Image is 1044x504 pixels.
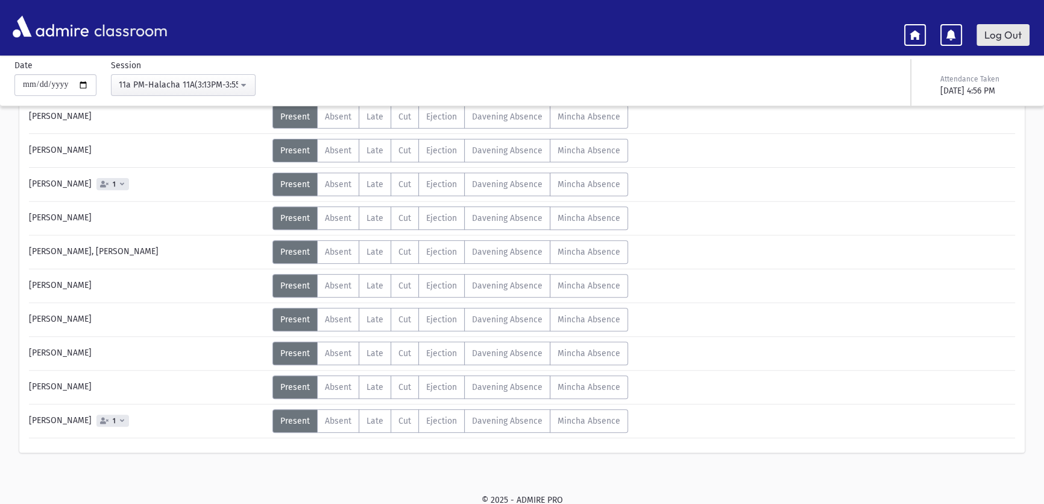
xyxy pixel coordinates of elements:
span: Ejection [426,112,457,122]
span: Present [280,281,310,291]
span: Ejection [426,314,457,325]
span: Ejection [426,348,457,359]
span: Present [280,213,310,223]
span: Davening Absence [472,348,542,359]
span: Mincha Absence [558,213,620,223]
span: Cut [398,348,411,359]
span: Present [280,112,310,122]
div: AttTypes [272,139,628,162]
span: Late [366,382,383,392]
span: Present [280,145,310,156]
span: Late [366,348,383,359]
img: AdmirePro [10,13,92,40]
div: [PERSON_NAME] [23,105,272,129]
span: Absent [325,247,351,257]
span: Ejection [426,179,457,190]
span: Late [366,247,383,257]
span: Late [366,416,383,426]
div: [PERSON_NAME] [23,342,272,365]
div: AttTypes [272,173,628,196]
button: 11a PM-Halacha 11A(3:13PM-3:55PM) [111,74,256,96]
div: AttTypes [272,409,628,433]
div: AttTypes [272,308,628,331]
span: Cut [398,213,411,223]
span: Davening Absence [472,314,542,325]
span: Present [280,382,310,392]
span: Mincha Absence [558,145,620,156]
span: Absent [325,145,351,156]
span: Mincha Absence [558,247,620,257]
span: Ejection [426,382,457,392]
span: Mincha Absence [558,281,620,291]
span: Absent [325,112,351,122]
span: Late [366,112,383,122]
span: Cut [398,145,411,156]
span: 1 [110,417,118,425]
div: [PERSON_NAME] [23,274,272,298]
div: AttTypes [272,105,628,129]
div: AttTypes [272,342,628,365]
span: Absent [325,179,351,190]
span: Davening Absence [472,382,542,392]
label: Session [111,59,141,72]
span: Mincha Absence [558,314,620,325]
span: Davening Absence [472,213,542,223]
span: Davening Absence [472,145,542,156]
span: Absent [325,382,351,392]
span: 1 [110,180,118,188]
div: AttTypes [272,375,628,399]
span: Absent [325,348,351,359]
span: Cut [398,112,411,122]
span: Ejection [426,281,457,291]
span: Present [280,416,310,426]
span: Cut [398,281,411,291]
span: Cut [398,416,411,426]
span: Mincha Absence [558,348,620,359]
div: [DATE] 4:56 PM [940,85,1027,97]
div: [PERSON_NAME], [PERSON_NAME] [23,240,272,264]
div: Attendance Taken [940,74,1027,85]
span: Cut [398,247,411,257]
span: Late [366,213,383,223]
div: 11a PM-Halacha 11A(3:13PM-3:55PM) [119,78,238,91]
span: Present [280,348,310,359]
div: AttTypes [272,240,628,264]
span: Absent [325,416,351,426]
span: Present [280,179,310,190]
span: Mincha Absence [558,416,620,426]
span: Ejection [426,213,457,223]
span: Present [280,314,310,325]
div: AttTypes [272,274,628,298]
span: Ejection [426,247,457,257]
div: AttTypes [272,206,628,230]
div: [PERSON_NAME] [23,139,272,162]
div: [PERSON_NAME] [23,206,272,230]
span: Absent [325,314,351,325]
div: [PERSON_NAME] [23,173,272,196]
span: Absent [325,281,351,291]
label: Date [14,59,33,72]
span: Late [366,179,383,190]
span: Ejection [426,145,457,156]
a: Log Out [976,24,1030,46]
span: Ejection [426,416,457,426]
span: Davening Absence [472,112,542,122]
span: Cut [398,314,411,325]
span: Cut [398,382,411,392]
span: Late [366,314,383,325]
div: [PERSON_NAME] [23,375,272,399]
span: Cut [398,179,411,190]
span: Davening Absence [472,179,542,190]
span: Davening Absence [472,247,542,257]
span: Davening Absence [472,281,542,291]
span: Present [280,247,310,257]
span: Mincha Absence [558,179,620,190]
span: Late [366,281,383,291]
span: Mincha Absence [558,112,620,122]
span: Davening Absence [472,416,542,426]
div: [PERSON_NAME] [23,308,272,331]
span: Absent [325,213,351,223]
span: Mincha Absence [558,382,620,392]
span: classroom [92,11,168,43]
div: [PERSON_NAME] [23,409,272,433]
